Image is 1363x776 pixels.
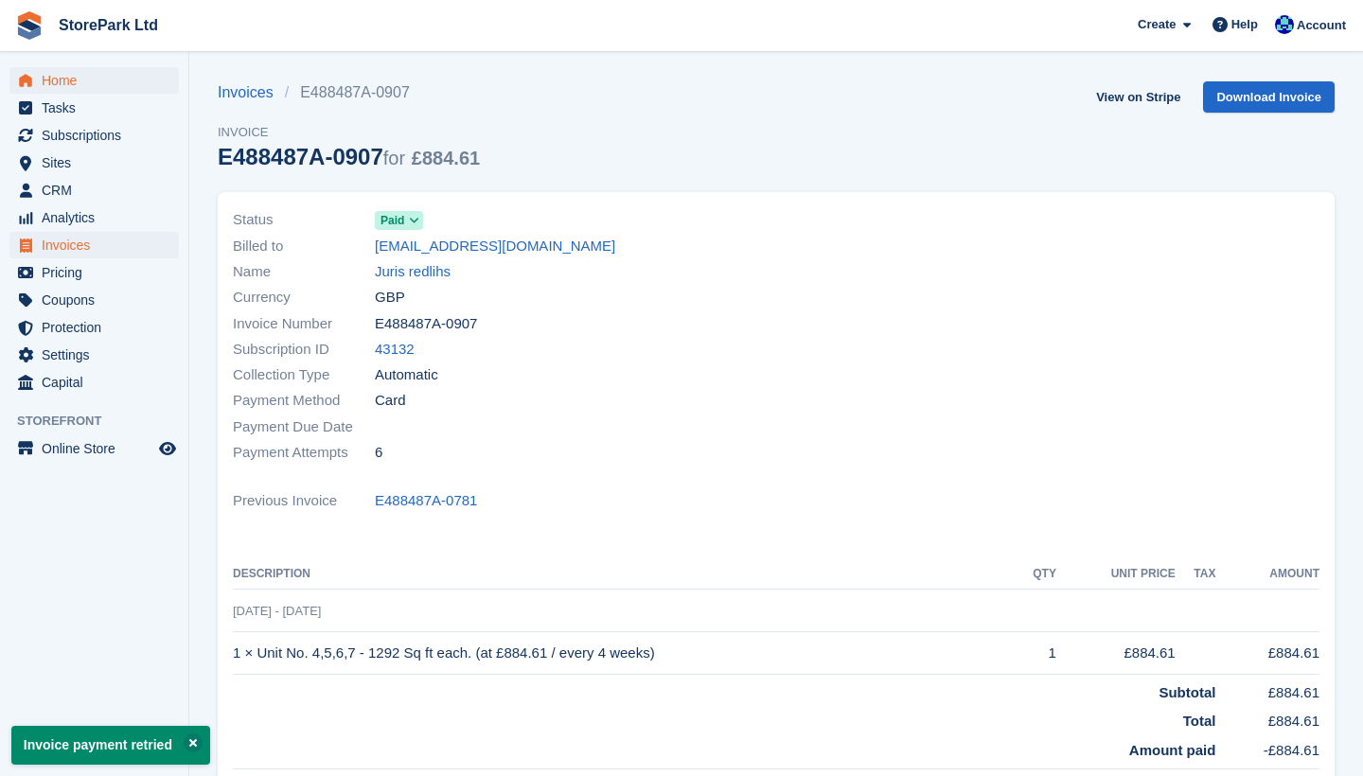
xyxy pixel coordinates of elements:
span: Subscriptions [42,122,155,149]
td: £884.61 [1215,674,1319,703]
span: Protection [42,314,155,341]
a: Invoices [218,81,285,104]
strong: Total [1183,713,1216,729]
span: Create [1138,15,1176,34]
td: £884.61 [1215,703,1319,732]
span: £884.61 [412,148,480,168]
th: QTY [1013,559,1056,590]
a: menu [9,287,179,313]
td: 1 × Unit No. 4,5,6,7 - 1292 Sq ft each. (at £884.61 / every 4 weeks) [233,632,1013,675]
span: Sites [42,150,155,176]
span: Collection Type [233,364,375,386]
td: £884.61 [1215,632,1319,675]
a: [EMAIL_ADDRESS][DOMAIN_NAME] [375,236,615,257]
span: Capital [42,369,155,396]
span: Card [375,390,406,412]
a: menu [9,369,179,396]
span: Storefront [17,412,188,431]
a: menu [9,204,179,231]
span: Online Store [42,435,155,462]
a: Preview store [156,437,179,460]
span: Invoice [218,123,480,142]
span: Currency [233,287,375,309]
td: £884.61 [1056,632,1176,675]
a: Paid [375,209,423,231]
strong: Amount paid [1129,742,1216,758]
a: menu [9,232,179,258]
span: Paid [381,212,404,229]
span: Invoices [42,232,155,258]
span: Settings [42,342,155,368]
a: Juris redlihs [375,261,451,283]
span: Payment Attempts [233,442,375,464]
span: Previous Invoice [233,490,375,512]
th: Tax [1176,559,1216,590]
span: 6 [375,442,382,464]
a: menu [9,67,179,94]
span: Home [42,67,155,94]
th: Description [233,559,1013,590]
a: menu [9,95,179,121]
span: Automatic [375,364,438,386]
span: for [383,148,405,168]
span: Analytics [42,204,155,231]
span: Invoice Number [233,313,375,335]
a: 43132 [375,339,415,361]
span: E488487A-0907 [375,313,477,335]
span: Help [1231,15,1258,34]
img: Donna [1275,15,1294,34]
span: Payment Due Date [233,416,375,438]
span: Coupons [42,287,155,313]
nav: breadcrumbs [218,81,480,104]
span: Tasks [42,95,155,121]
a: E488487A-0781 [375,490,477,512]
span: Name [233,261,375,283]
span: Status [233,209,375,231]
span: CRM [42,177,155,203]
a: menu [9,259,179,286]
td: 1 [1013,632,1056,675]
span: Pricing [42,259,155,286]
th: Unit Price [1056,559,1176,590]
a: menu [9,177,179,203]
a: StorePark Ltd [51,9,166,41]
span: GBP [375,287,405,309]
a: menu [9,122,179,149]
th: Amount [1215,559,1319,590]
span: Account [1297,16,1346,35]
div: E488487A-0907 [218,144,480,169]
span: Billed to [233,236,375,257]
a: menu [9,150,179,176]
a: menu [9,435,179,462]
span: Subscription ID [233,339,375,361]
img: stora-icon-8386f47178a22dfd0bd8f6a31ec36ba5ce8667c1dd55bd0f319d3a0aa187defe.svg [15,11,44,40]
a: menu [9,342,179,368]
p: Invoice payment retried [11,726,210,765]
a: View on Stripe [1089,81,1188,113]
span: [DATE] - [DATE] [233,604,321,618]
span: Payment Method [233,390,375,412]
a: Download Invoice [1203,81,1335,113]
a: menu [9,314,179,341]
strong: Subtotal [1159,684,1215,700]
td: -£884.61 [1215,732,1319,769]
